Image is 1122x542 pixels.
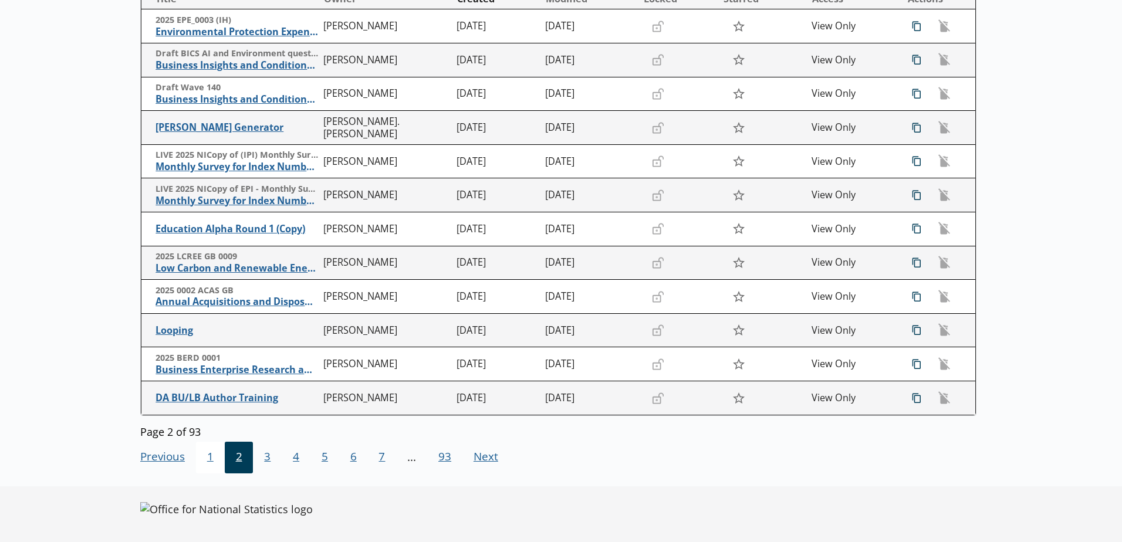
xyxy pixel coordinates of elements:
[339,442,368,473] button: 6
[807,144,895,178] td: View Only
[807,77,895,111] td: View Only
[726,353,751,375] button: Star
[807,381,895,415] td: View Only
[156,15,318,26] span: 2025 EPE_0003 (IH)
[156,93,318,106] span: Business Insights and Conditions Survey (BICS)
[156,59,318,72] span: Business Insights and Conditions Survey (BICS)
[726,15,751,38] button: Star
[319,212,452,246] td: [PERSON_NAME]
[156,48,318,59] span: Draft BICS AI and Environment questions
[196,442,225,473] button: 1
[156,150,318,161] span: LIVE 2025 NICopy of (IPI) Monthly Survey for Index Numbers of Import Prices - Price Quotation Return
[540,280,638,314] td: [DATE]
[726,387,751,409] button: Star
[156,364,318,376] span: Business Enterprise Research and Development
[319,313,452,347] td: [PERSON_NAME]
[319,43,452,77] td: [PERSON_NAME]
[319,144,452,178] td: [PERSON_NAME]
[726,285,751,307] button: Star
[319,280,452,314] td: [PERSON_NAME]
[726,319,751,341] button: Star
[807,347,895,381] td: View Only
[452,381,540,415] td: [DATE]
[156,223,318,235] span: Education Alpha Round 1 (Copy)
[156,285,318,296] span: 2025 0002 ACAS GB
[253,442,282,473] button: 3
[156,195,318,207] span: Monthly Survey for Index Numbers of Export Prices - Price Quotation Return
[427,442,462,473] button: 93
[452,212,540,246] td: [DATE]
[462,442,509,473] button: Next
[452,280,540,314] td: [DATE]
[452,178,540,212] td: [DATE]
[156,251,318,262] span: 2025 LCREE GB 0009
[319,111,452,145] td: [PERSON_NAME].[PERSON_NAME]
[140,442,196,473] button: Previous
[540,246,638,280] td: [DATE]
[319,77,452,111] td: [PERSON_NAME]
[807,9,895,43] td: View Only
[540,77,638,111] td: [DATE]
[452,111,540,145] td: [DATE]
[452,347,540,381] td: [DATE]
[282,442,310,473] button: 4
[540,111,638,145] td: [DATE]
[156,184,318,195] span: LIVE 2025 NICopy of EPI - Monthly Survey for Index Numbers of Export Prices - Price Quotation Retur
[452,144,540,178] td: [DATE]
[540,178,638,212] td: [DATE]
[452,313,540,347] td: [DATE]
[807,111,895,145] td: View Only
[225,442,254,473] button: 2
[156,392,318,404] span: DA BU/LB Author Training
[156,82,318,93] span: Draft Wave 140
[807,212,895,246] td: View Only
[540,43,638,77] td: [DATE]
[807,246,895,280] td: View Only
[726,116,751,138] button: Star
[540,313,638,347] td: [DATE]
[140,502,313,516] img: Office for National Statistics logo
[310,442,339,473] button: 5
[156,26,318,38] span: Environmental Protection Expenditure
[396,442,427,473] li: ...
[368,442,397,473] button: 7
[452,77,540,111] td: [DATE]
[140,421,976,438] div: Page 2 of 93
[726,49,751,71] button: Star
[726,83,751,105] button: Star
[452,43,540,77] td: [DATE]
[156,262,318,275] span: Low Carbon and Renewable Energy Economy Survey
[156,296,318,308] span: Annual Acquisitions and Disposals of Capital Assets
[807,313,895,347] td: View Only
[452,246,540,280] td: [DATE]
[156,161,318,173] span: Monthly Survey for Index Numbers of Import Prices - Price Quotation Return
[319,178,452,212] td: [PERSON_NAME]
[452,9,540,43] td: [DATE]
[807,43,895,77] td: View Only
[540,212,638,246] td: [DATE]
[540,9,638,43] td: [DATE]
[726,184,751,206] button: Star
[319,246,452,280] td: [PERSON_NAME]
[156,353,318,364] span: 2025 BERD 0001
[319,381,452,415] td: [PERSON_NAME]
[726,252,751,274] button: Star
[156,121,318,134] span: [PERSON_NAME] Generator
[726,150,751,172] button: Star
[540,381,638,415] td: [DATE]
[319,347,452,381] td: [PERSON_NAME]
[156,324,318,337] span: Looping
[726,218,751,240] button: Star
[807,280,895,314] td: View Only
[540,347,638,381] td: [DATE]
